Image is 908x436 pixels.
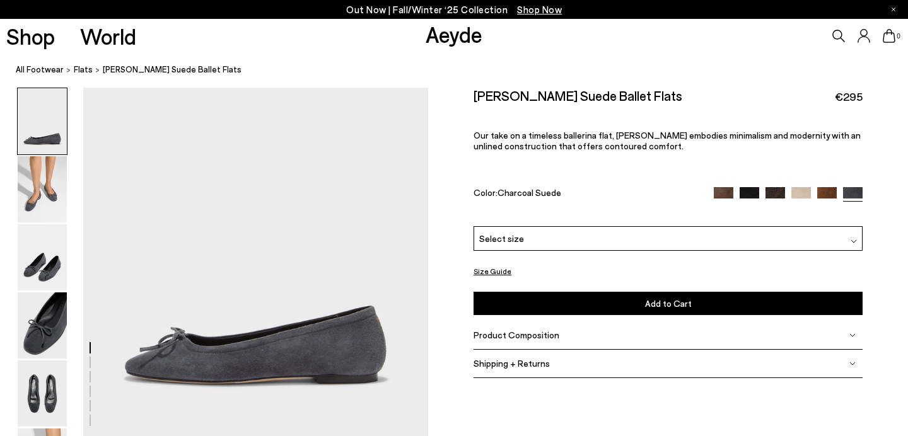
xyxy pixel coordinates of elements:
[16,53,908,88] nav: breadcrumb
[645,298,692,309] span: Add to Cart
[74,63,93,76] a: flats
[80,25,136,47] a: World
[895,33,902,40] span: 0
[426,21,482,47] a: Aeyde
[474,358,550,369] span: Shipping + Returns
[16,63,64,76] a: All Footwear
[6,25,55,47] a: Shop
[498,187,561,198] span: Charcoal Suede
[18,292,67,359] img: Delfina Suede Ballet Flats - Image 4
[18,360,67,427] img: Delfina Suede Ballet Flats - Image 5
[18,156,67,222] img: Delfina Suede Ballet Flats - Image 2
[18,88,67,154] img: Delfina Suede Ballet Flats - Image 1
[74,64,93,74] span: flats
[517,4,562,15] span: Navigate to /collections/new-in
[18,224,67,290] img: Delfina Suede Ballet Flats - Image 3
[849,360,856,367] img: svg%3E
[346,2,562,18] p: Out Now | Fall/Winter ‘25 Collection
[103,63,242,76] span: [PERSON_NAME] Suede Ballet Flats
[851,238,857,244] img: svg%3E
[883,29,895,43] a: 0
[474,130,861,151] span: Our take on a timeless ballerina flat, [PERSON_NAME] embodies minimalism and modernity with an un...
[474,88,682,103] h2: [PERSON_NAME] Suede Ballet Flats
[835,89,863,105] span: €295
[474,292,863,315] button: Add to Cart
[474,263,511,279] button: Size Guide
[849,332,856,338] img: svg%3E
[474,330,559,340] span: Product Composition
[474,187,701,202] div: Color:
[479,232,524,245] span: Select size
